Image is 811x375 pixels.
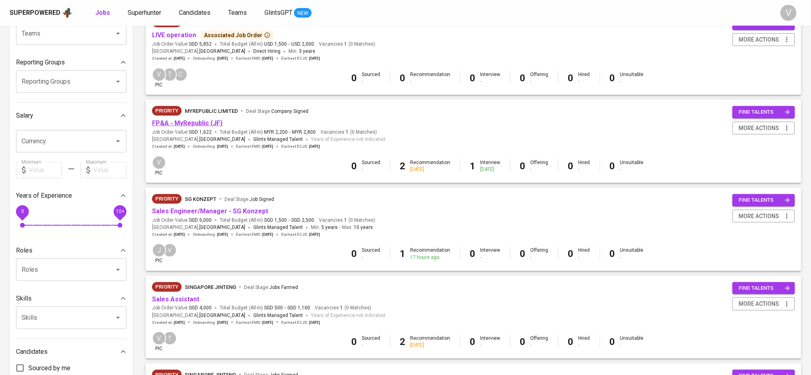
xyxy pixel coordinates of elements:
span: Vacancies ( 0 Matches ) [319,217,375,224]
span: [GEOGRAPHIC_DATA] , [152,48,245,56]
span: Total Budget (All-In) [220,41,314,48]
a: Superhunter [128,8,163,18]
a: Teams [228,8,248,18]
div: 17 hours ago [411,254,451,261]
div: - [531,78,549,85]
div: New Job received from Demand Team [152,282,182,292]
a: LIVE operation [152,31,196,39]
button: Open [112,264,124,275]
span: [DATE] [217,232,228,237]
div: - [579,254,590,261]
div: Salary [16,108,126,124]
b: 2 [400,336,406,347]
span: SGD 500 [264,305,283,311]
span: MYR 2,800 [292,129,316,136]
div: pic [152,243,166,264]
button: Open [112,136,124,147]
div: [DATE] [411,342,451,349]
div: Skills [16,291,126,307]
b: 0 [352,336,357,347]
b: 0 [400,72,406,84]
span: Created at : [152,232,185,237]
p: Candidates [16,347,48,357]
div: Offering [531,159,549,173]
span: 1 [344,129,348,136]
span: [GEOGRAPHIC_DATA] , [152,136,245,144]
span: Created at : [152,56,185,61]
a: Jobs [95,8,112,18]
div: V [152,331,166,345]
span: 5 years [321,225,338,230]
div: New Job received from Demand Team [152,106,182,116]
b: 0 [610,72,615,84]
span: - [284,305,286,311]
div: Sourced [362,247,380,261]
span: 10 years [354,225,373,230]
div: Recommendation [411,71,451,85]
b: 0 [520,72,526,84]
div: - [362,78,380,85]
span: Total Budget (All-In) [220,305,310,311]
span: - [288,41,290,48]
div: - [481,78,501,85]
span: Earliest EMD : [236,232,273,237]
b: 0 [520,160,526,172]
div: V [152,156,166,170]
span: 10+ [116,209,124,214]
div: Unsuitable [620,247,644,261]
b: 0 [352,248,357,259]
div: J [152,243,166,257]
span: Priority [152,195,182,203]
span: Job Order Value [152,129,212,136]
div: Years of Experience [16,188,126,204]
div: V [163,243,177,257]
div: Candidates [16,344,126,360]
span: find talents [739,284,790,293]
span: Total Budget (All-In) [220,217,314,224]
span: [GEOGRAPHIC_DATA] [199,48,245,56]
b: 0 [470,248,476,259]
span: [DATE] [262,232,273,237]
div: Sourced [362,71,380,85]
span: Glints Managed Talent [253,313,303,318]
button: more actions [733,210,795,223]
div: New Job received from Demand Team [152,194,182,204]
span: 1 [343,217,347,224]
button: Open [112,76,124,87]
div: - [620,254,644,261]
p: Roles [16,246,32,255]
div: pic [152,156,166,176]
div: Hired [579,335,590,349]
b: 2 [400,160,406,172]
span: Jobs Farmed [269,285,298,290]
div: V [152,68,166,82]
span: Earliest ECJD : [281,232,320,237]
div: C [174,68,188,82]
p: Salary [16,111,33,120]
div: [DATE] [481,166,501,173]
span: Singapore Jinteng [185,284,236,290]
span: [DATE] [262,320,273,325]
div: T [163,331,177,345]
b: 0 [568,336,574,347]
span: SGD 1,100 [287,305,310,311]
b: 0 [470,72,476,84]
span: [DATE] [309,56,320,61]
div: Interview [481,159,501,173]
span: Min. [288,48,315,54]
span: NEW [294,9,312,17]
button: Open [112,28,124,39]
span: [DATE] [309,320,320,325]
a: Candidates [179,8,212,18]
span: [GEOGRAPHIC_DATA] , [152,312,245,320]
div: Recommendation [411,247,451,261]
span: [GEOGRAPHIC_DATA] [199,224,245,232]
div: Offering [531,71,549,85]
div: Interview [481,71,501,85]
span: Created at : [152,144,185,149]
span: Teams [228,9,247,16]
div: Recommendation [411,159,451,173]
div: Sourced [362,159,380,173]
span: [DATE] [262,144,273,149]
span: Earliest ECJD : [281,320,320,325]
